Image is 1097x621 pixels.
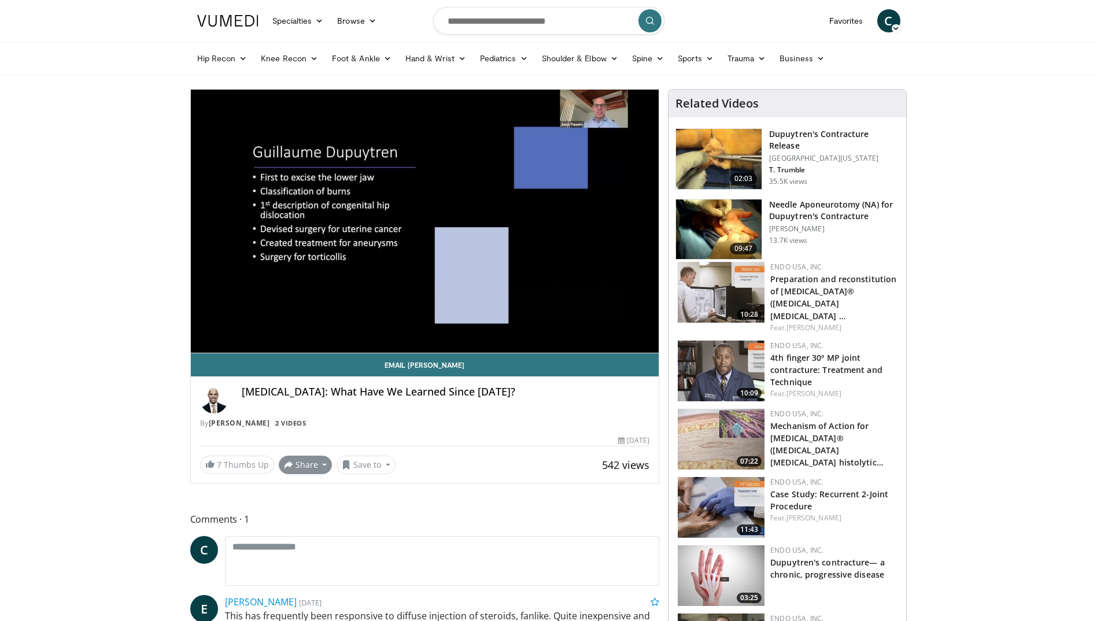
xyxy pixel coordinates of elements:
span: 542 views [602,458,649,472]
span: 03:25 [737,593,762,603]
div: Feat. [770,513,897,523]
a: Specialties [265,9,331,32]
a: 2 Videos [272,418,310,428]
div: [DATE] [618,435,649,446]
img: 8065f212-d011-4f4d-b273-cea272d03683.150x105_q85_crop-smart_upscale.jpg [678,341,764,401]
a: Endo USA, Inc. [770,409,823,419]
small: [DATE] [299,597,322,608]
a: Pediatrics [473,47,535,70]
h4: Related Videos [675,97,759,110]
a: Endo USA, Inc. [770,477,823,487]
span: 07:22 [737,456,762,467]
h3: Dupuytren's Contracture Release [769,128,899,151]
span: 10:09 [737,388,762,398]
span: 7 [217,459,221,470]
img: atik_3.png.150x105_q85_crop-smart_upscale.jpg [676,199,762,260]
a: 4th finger 30º MP joint contracture: Treatment and Technique [770,352,882,387]
a: C [190,536,218,564]
a: 10:09 [678,341,764,401]
input: Search topics, interventions [433,7,664,35]
div: Feat. [770,389,897,399]
video-js: Video Player [191,90,659,353]
a: Preparation and reconstitution of [MEDICAL_DATA]® ([MEDICAL_DATA] [MEDICAL_DATA] … [770,273,896,321]
span: 10:28 [737,309,762,320]
a: Mechanism of Action for [MEDICAL_DATA]® ([MEDICAL_DATA] [MEDICAL_DATA] histolytic… [770,420,884,468]
div: By [200,418,650,428]
a: [PERSON_NAME] [786,389,841,398]
span: 02:03 [730,173,758,184]
a: 09:47 Needle Aponeurotomy (NA) for Dupuytren's Contracture [PERSON_NAME] 13.7K views [675,199,899,260]
a: Trauma [721,47,773,70]
a: Sports [671,47,721,70]
h4: [MEDICAL_DATA]: What Have We Learned Since [DATE]? [242,386,650,398]
p: T. Trumble [769,165,899,175]
a: Endo USA, Inc. [770,545,823,555]
a: Case Study: Recurrent 2-Joint Procedure [770,489,888,512]
span: 11:43 [737,524,762,535]
a: [PERSON_NAME] [225,596,297,608]
a: Foot & Ankle [325,47,398,70]
span: Comments 1 [190,512,660,527]
img: 38790_0000_3.png.150x105_q85_crop-smart_upscale.jpg [676,129,762,189]
a: C [877,9,900,32]
a: 02:03 Dupuytren's Contracture Release [GEOGRAPHIC_DATA][US_STATE] T. Trumble 35.5K views [675,128,899,190]
p: [PERSON_NAME] [769,224,899,234]
a: [PERSON_NAME] [209,418,270,428]
img: ab89541e-13d0-49f0-812b-38e61ef681fd.150x105_q85_crop-smart_upscale.jpg [678,262,764,323]
button: Share [279,456,333,474]
button: Save to [337,456,396,474]
a: Email [PERSON_NAME] [191,353,659,376]
img: ad125784-313a-4fc2-9766-be83bf9ba0f3.150x105_q85_crop-smart_upscale.jpg [678,545,764,606]
p: [GEOGRAPHIC_DATA][US_STATE] [769,154,899,163]
a: Browse [330,9,383,32]
span: 09:47 [730,243,758,254]
img: Avatar [200,386,228,413]
img: 5ba3bb49-dd9f-4125-9852-d42629a0b25e.150x105_q85_crop-smart_upscale.jpg [678,477,764,538]
a: Hip Recon [190,47,254,70]
a: Spine [625,47,671,70]
a: [PERSON_NAME] [786,323,841,332]
img: 4f28c07a-856f-4770-928d-01fbaac11ded.150x105_q85_crop-smart_upscale.jpg [678,409,764,470]
a: Shoulder & Elbow [535,47,625,70]
a: Knee Recon [254,47,325,70]
a: [PERSON_NAME] [786,513,841,523]
a: 11:43 [678,477,764,538]
a: Dupuytren's contracture— a chronic, progressive disease [770,557,885,580]
a: 03:25 [678,545,764,606]
a: 10:28 [678,262,764,323]
a: Endo USA, Inc. [770,262,823,272]
img: VuMedi Logo [197,15,258,27]
p: 13.7K views [769,236,807,245]
a: 07:22 [678,409,764,470]
h3: Needle Aponeurotomy (NA) for Dupuytren's Contracture [769,199,899,222]
a: Endo USA, Inc. [770,341,823,350]
a: Hand & Wrist [398,47,473,70]
a: Favorites [822,9,870,32]
a: Business [773,47,832,70]
p: 35.5K views [769,177,807,186]
div: Feat. [770,323,897,333]
a: 7 Thumbs Up [200,456,274,474]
